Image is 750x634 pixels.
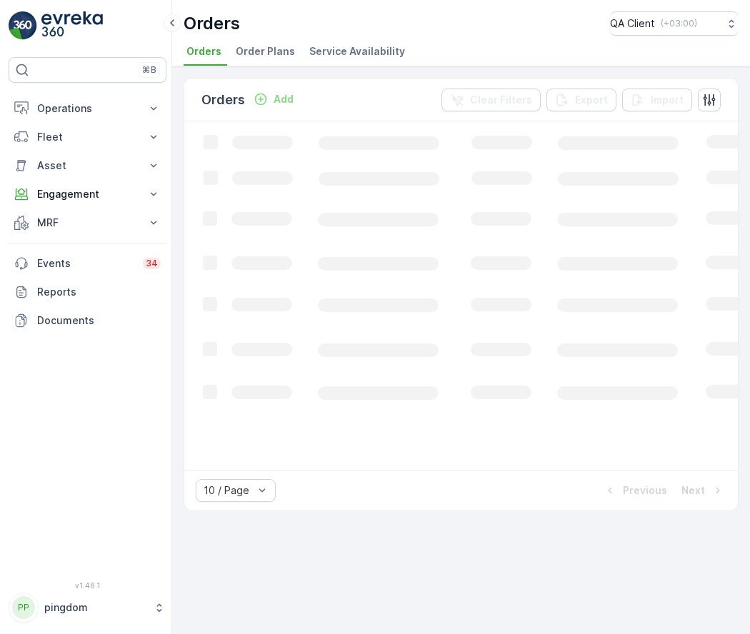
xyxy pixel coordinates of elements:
[9,581,166,590] span: v 1.48.1
[9,151,166,180] button: Asset
[37,130,138,144] p: Fleet
[12,596,35,619] div: PP
[9,208,166,237] button: MRF
[601,482,669,499] button: Previous
[37,285,161,299] p: Reports
[309,44,405,59] span: Service Availability
[146,258,158,269] p: 34
[441,89,541,111] button: Clear Filters
[680,482,726,499] button: Next
[37,256,134,271] p: Events
[651,93,684,107] p: Import
[610,11,739,36] button: QA Client(+03:00)
[9,249,166,278] a: Events34
[236,44,295,59] span: Order Plans
[9,278,166,306] a: Reports
[37,216,138,230] p: MRF
[681,483,705,498] p: Next
[9,94,166,123] button: Operations
[201,90,245,110] p: Orders
[9,306,166,335] a: Documents
[184,12,240,35] p: Orders
[9,123,166,151] button: Fleet
[622,89,692,111] button: Import
[44,600,146,615] p: pingdom
[470,93,532,107] p: Clear Filters
[274,92,294,106] p: Add
[37,187,138,201] p: Engagement
[37,313,161,328] p: Documents
[37,101,138,116] p: Operations
[41,11,103,40] img: logo_light-DOdMpM7g.png
[661,18,697,29] p: ( +03:00 )
[248,91,299,108] button: Add
[9,11,37,40] img: logo
[9,593,166,623] button: PPpingdom
[9,180,166,208] button: Engagement
[37,158,138,173] p: Asset
[142,64,156,76] p: ⌘B
[610,16,655,31] p: QA Client
[575,93,608,107] p: Export
[623,483,667,498] p: Previous
[186,44,221,59] span: Orders
[546,89,616,111] button: Export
